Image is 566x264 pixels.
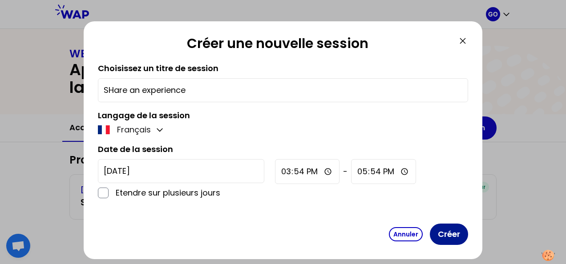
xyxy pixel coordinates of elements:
button: Créer [430,224,468,245]
p: Etendre sur plusieurs jours [116,187,264,199]
label: Date de la session [98,144,173,155]
p: Français [117,124,151,136]
button: Annuler [389,227,423,241]
span: - [343,165,348,178]
label: Choisissez un titre de session [98,63,218,74]
input: YYYY-M-D [98,159,264,183]
label: Langage de la session [98,110,190,121]
h2: Créer une nouvelle session [98,36,457,55]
